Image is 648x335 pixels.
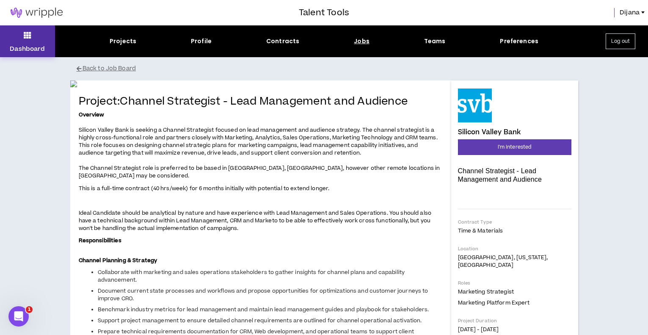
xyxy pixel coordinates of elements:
[26,306,33,313] span: 1
[98,306,429,313] span: Benchmark industry metrics for lead management and maintain lead management guides and playbook f...
[458,280,571,286] p: Roles
[500,37,538,46] div: Preferences
[79,111,105,119] strong: Overview
[458,227,571,235] p: Time & Materials
[79,209,432,232] span: Ideal Candidate should be analytical by nature and have experience with Lead Management and Sales...
[606,33,635,49] button: Log out
[79,257,157,264] strong: Channel Planning & Strategy
[79,96,443,108] h4: Project: Channel Strategist - Lead Management and Audience
[98,269,405,284] span: Collaborate with marketing and sales operations stakeholders to gather insights for channel plans...
[424,37,446,46] div: Teams
[98,317,422,324] span: Support project management to ensure detailed channel requirements are outlined for channel opera...
[458,246,571,252] p: Location
[10,44,45,53] p: Dashboard
[498,143,532,151] span: I'm Interested
[620,8,640,17] span: Dijana
[79,237,121,244] strong: Responsibilities
[77,61,585,76] button: Back to Job Board
[458,167,571,184] p: Channel Strategist - Lead Management and Audience
[458,128,521,136] h4: Silicon Valley Bank
[79,164,440,180] span: The Channel Strategist role is preferred to be based in [GEOGRAPHIC_DATA], [GEOGRAPHIC_DATA], how...
[299,6,349,19] h3: Talent Tools
[98,287,428,302] span: Document current state processes and workflows and propose opportunities for optimizations and cu...
[458,326,571,333] p: [DATE] - [DATE]
[458,139,571,155] button: I'm Interested
[458,254,571,269] p: [GEOGRAPHIC_DATA], [US_STATE], [GEOGRAPHIC_DATA]
[8,306,29,327] iframe: Intercom live chat
[191,37,212,46] div: Profile
[458,318,571,324] p: Project Duration
[458,299,530,307] span: Marketing Platform Expert
[266,37,299,46] div: Contracts
[79,185,330,192] span: This is a full-time contract (40 hrs/week) for 6 months initially with potential to extend longer.
[70,80,451,87] img: 2c4bzGYTxn4pg9irjoyJLv9wIflrcVizQQZ79dim.jpg
[110,37,136,46] div: Projects
[458,288,514,296] span: Marketing Strategist
[79,126,438,157] span: Silicon Valley Bank is seeking a Channel Strategist focused on lead management and audience strat...
[458,219,571,225] p: Contract Type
